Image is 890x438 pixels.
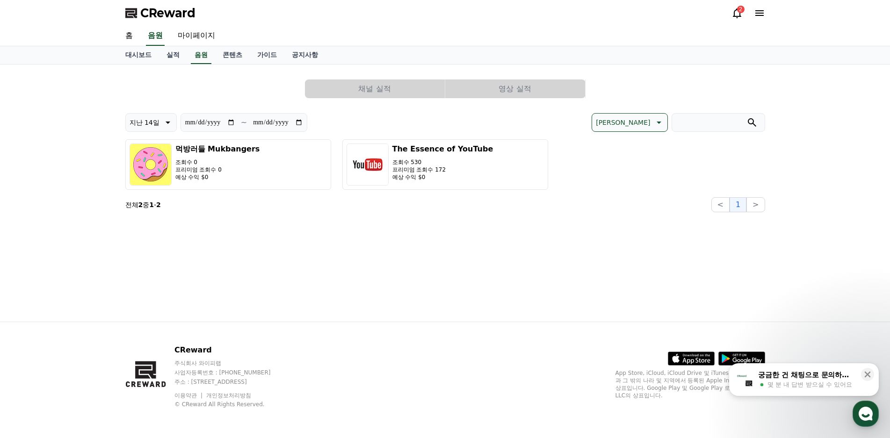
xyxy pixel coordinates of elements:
[284,46,326,64] a: 공지사항
[191,46,211,64] a: 음원
[215,46,250,64] a: 콘텐츠
[445,79,586,98] a: 영상 실적
[615,369,765,399] p: App Store, iCloud, iCloud Drive 및 iTunes Store는 미국과 그 밖의 나라 및 지역에서 등록된 Apple Inc.의 서비스 상표입니다. Goo...
[138,201,143,208] strong: 2
[174,369,289,376] p: 사업자등록번호 : [PHONE_NUMBER]
[125,139,331,190] button: 먹방러들 Mukbangers 조회수 0 프리미엄 조회수 0 예상 수익 $0
[392,173,493,181] p: 예상 수익 $0
[121,296,180,320] a: 설정
[175,173,260,181] p: 예상 수익 $0
[711,197,730,212] button: <
[596,116,650,129] p: [PERSON_NAME]
[175,144,260,155] h3: 먹방러들 Mukbangers
[86,311,97,318] span: 대화
[118,26,140,46] a: 홈
[149,201,154,208] strong: 1
[175,158,260,166] p: 조회수 0
[737,6,745,13] div: 2
[746,197,765,212] button: >
[347,144,389,186] img: The Essence of YouTube
[118,46,159,64] a: 대시보드
[175,166,260,173] p: 프리미엄 조회수 0
[730,197,746,212] button: 1
[145,310,156,318] span: 설정
[342,139,548,190] button: The Essence of YouTube 조회수 530 프리미엄 조회수 172 예상 수익 $0
[140,6,195,21] span: CReward
[174,392,204,399] a: 이용약관
[392,144,493,155] h3: The Essence of YouTube
[174,359,289,367] p: 주식회사 와이피랩
[445,79,585,98] button: 영상 실적
[250,46,284,64] a: 가이드
[392,158,493,166] p: 조회수 530
[241,117,247,128] p: ~
[29,310,35,318] span: 홈
[130,116,159,129] p: 지난 14일
[3,296,62,320] a: 홈
[392,166,493,173] p: 프리미엄 조회수 172
[125,6,195,21] a: CReward
[305,79,445,98] button: 채널 실적
[592,113,667,132] button: [PERSON_NAME]
[170,26,223,46] a: 마이페이지
[174,378,289,386] p: 주소 : [STREET_ADDRESS]
[146,26,165,46] a: 음원
[130,144,172,186] img: 먹방러들 Mukbangers
[206,392,251,399] a: 개인정보처리방침
[62,296,121,320] a: 대화
[125,113,177,132] button: 지난 14일
[159,46,187,64] a: 실적
[731,7,743,19] a: 2
[156,201,161,208] strong: 2
[174,401,289,408] p: © CReward All Rights Reserved.
[174,345,289,356] p: CReward
[125,200,161,209] p: 전체 중 -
